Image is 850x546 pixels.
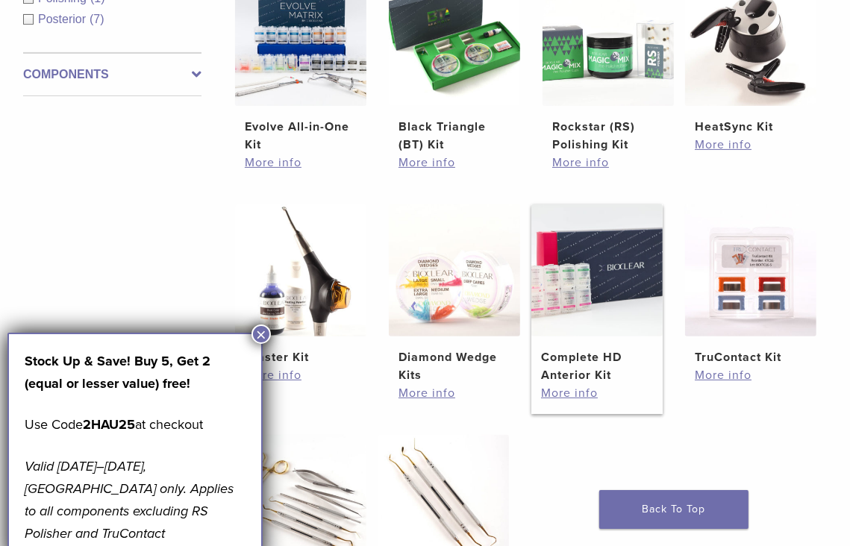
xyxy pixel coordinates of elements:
img: Diamond Wedge Kits [389,204,520,336]
a: More info [399,154,510,172]
h2: TruContact Kit [695,348,807,366]
h2: Evolve All-in-One Kit [245,118,357,154]
a: TruContact KitTruContact Kit [685,204,816,365]
a: Diamond Wedge KitsDiamond Wedge Kits [389,204,520,383]
img: Complete HD Anterior Kit [531,204,663,336]
a: More info [695,136,807,154]
img: TruContact Kit [685,204,816,336]
h2: Rockstar (RS) Polishing Kit [552,118,664,154]
a: More info [552,154,664,172]
h2: Diamond Wedge Kits [399,348,510,384]
strong: Stock Up & Save! Buy 5, Get 2 (equal or lesser value) free! [25,353,210,392]
img: Blaster Kit [235,204,366,336]
label: Components [23,66,201,84]
a: Back To Top [599,490,749,529]
a: More info [245,366,357,384]
p: Use Code at checkout [25,413,246,436]
a: More info [695,366,807,384]
a: More info [399,384,510,402]
a: More info [245,154,357,172]
h2: HeatSync Kit [695,118,807,136]
a: Complete HD Anterior KitComplete HD Anterior Kit [531,204,663,383]
span: (7) [90,13,104,25]
strong: 2HAU25 [83,416,135,433]
span: Posterior [38,13,90,25]
a: Blaster KitBlaster Kit [235,204,366,365]
em: Valid [DATE]–[DATE], [GEOGRAPHIC_DATA] only. Applies to all components excluding RS Polisher and ... [25,458,234,542]
h2: Complete HD Anterior Kit [541,348,653,384]
a: More info [541,384,653,402]
h2: Black Triangle (BT) Kit [399,118,510,154]
button: Close [251,324,271,344]
h2: Blaster Kit [245,348,357,366]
